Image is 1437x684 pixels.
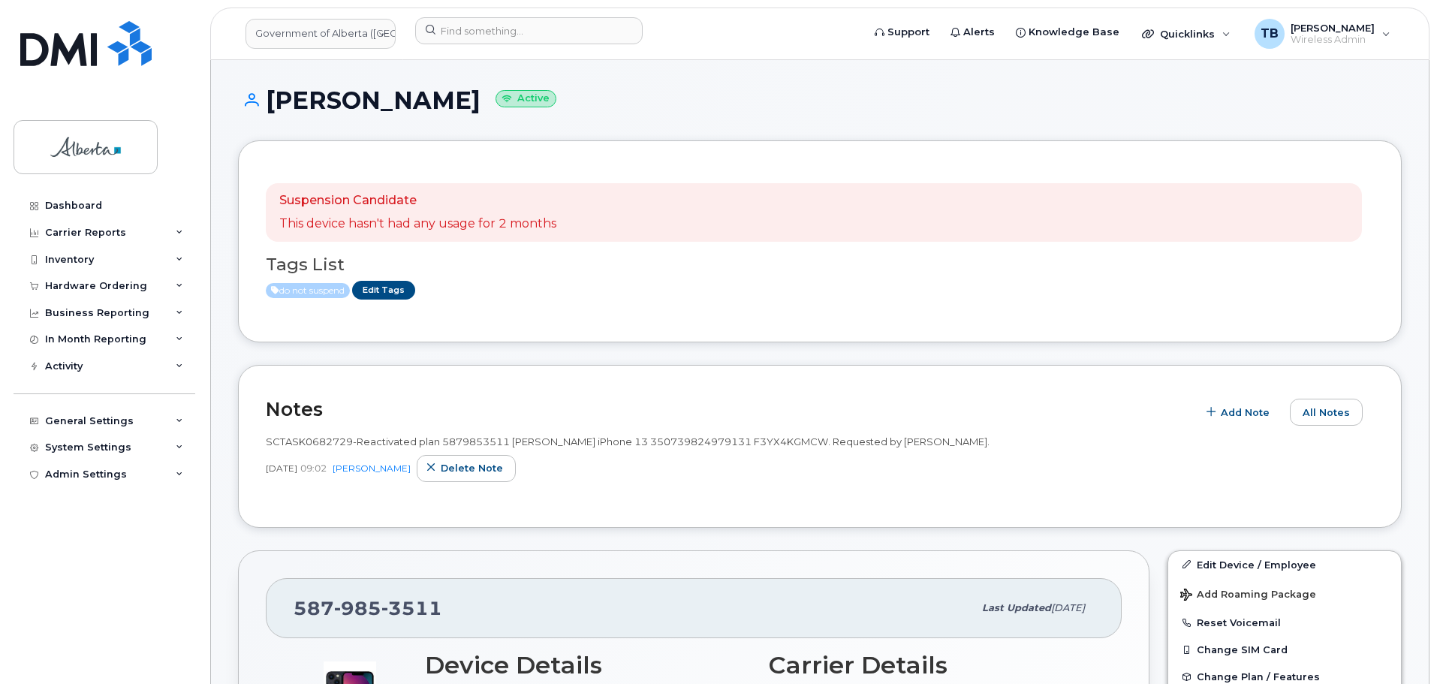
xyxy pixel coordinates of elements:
[982,602,1051,613] span: Last updated
[266,398,1189,420] h2: Notes
[1197,399,1282,426] button: Add Note
[352,281,415,300] a: Edit Tags
[279,215,556,233] p: This device hasn't had any usage for 2 months
[1168,551,1401,578] a: Edit Device / Employee
[496,90,556,107] small: Active
[1290,399,1363,426] button: All Notes
[381,597,442,619] span: 3511
[1168,578,1401,609] button: Add Roaming Package
[1168,609,1401,636] button: Reset Voicemail
[1303,405,1350,420] span: All Notes
[266,255,1374,274] h3: Tags List
[417,455,516,482] button: Delete note
[300,462,327,475] span: 09:02
[279,192,556,209] p: Suspension Candidate
[769,652,1095,679] h3: Carrier Details
[1168,636,1401,663] button: Change SIM Card
[333,463,411,474] a: [PERSON_NAME]
[441,461,503,475] span: Delete note
[425,652,751,679] h3: Device Details
[266,435,990,447] span: SCTASK0682729-Reactivated plan 5879853511 [PERSON_NAME] iPhone 13 350739824979131 F3YX4KGMCW. Req...
[1180,589,1316,603] span: Add Roaming Package
[1051,602,1085,613] span: [DATE]
[266,283,350,298] span: Active
[294,597,442,619] span: 587
[238,87,1402,113] h1: [PERSON_NAME]
[334,597,381,619] span: 985
[1221,405,1270,420] span: Add Note
[266,462,297,475] span: [DATE]
[1197,671,1320,682] span: Change Plan / Features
